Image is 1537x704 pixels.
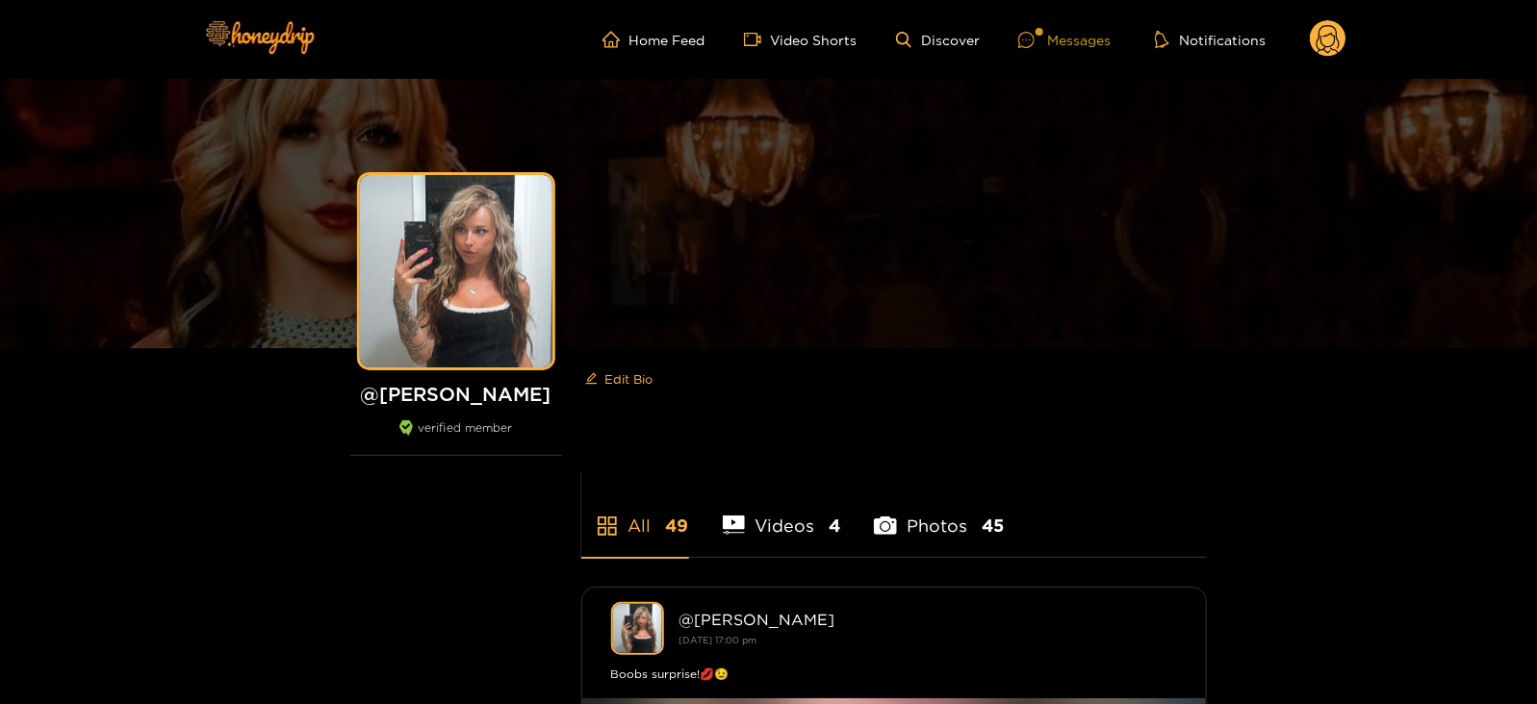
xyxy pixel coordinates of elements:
[602,31,629,48] span: home
[611,602,664,655] img: kendra
[982,514,1004,538] span: 45
[679,635,757,645] small: [DATE] 17:00 pm
[744,31,771,48] span: video-camera
[874,470,1004,557] li: Photos
[1149,30,1271,49] button: Notifications
[666,514,689,538] span: 49
[744,31,858,48] a: Video Shorts
[581,364,657,394] button: editEdit Bio
[1018,29,1111,51] div: Messages
[350,382,562,406] h1: @ [PERSON_NAME]
[611,665,1177,684] div: Boobs surprise!💋😉
[602,31,705,48] a: Home Feed
[605,369,653,389] span: Edit Bio
[723,470,841,557] li: Videos
[585,372,598,387] span: edit
[596,515,619,538] span: appstore
[350,420,562,456] div: verified member
[581,470,689,557] li: All
[829,514,840,538] span: 4
[896,32,980,48] a: Discover
[679,611,1177,628] div: @ [PERSON_NAME]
